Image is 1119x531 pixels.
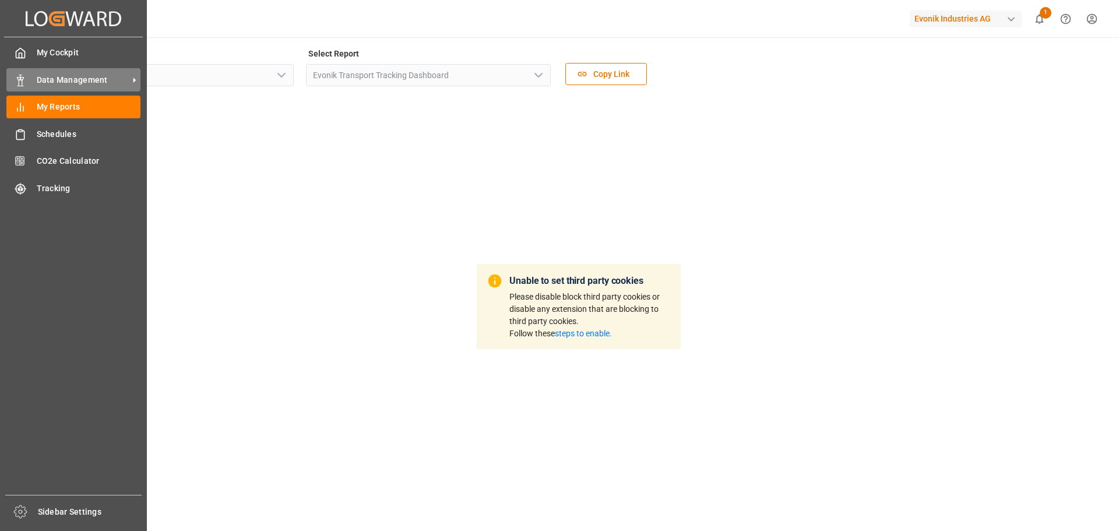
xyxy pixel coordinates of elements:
[529,66,547,85] button: open menu
[509,328,671,340] div: Follow these
[1053,6,1079,32] button: Help Center
[910,8,1026,30] button: Evonik Industries AG
[272,66,290,85] button: open menu
[6,41,140,64] a: My Cockpit
[509,275,671,287] h1: Unable to set third party cookies
[306,45,361,62] label: Select Report
[6,150,140,173] a: CO2e Calculator
[38,506,142,518] span: Sidebar Settings
[1040,7,1051,19] span: 1
[306,64,551,86] input: Type to search/select
[565,63,647,85] button: Copy Link
[37,155,141,167] span: CO2e Calculator
[587,68,635,80] span: Copy Link
[37,182,141,195] span: Tracking
[37,74,129,86] span: Data Management
[910,10,1022,27] div: Evonik Industries AG
[6,122,140,145] a: Schedules
[509,292,671,340] span: Please disable block third party cookies or disable any extension that are blocking to third part...
[37,47,141,59] span: My Cockpit
[6,177,140,199] a: Tracking
[37,101,141,113] span: My Reports
[555,329,612,338] a: steps to enable.
[37,128,141,140] span: Schedules
[1026,6,1053,32] button: show 1 new notifications
[6,96,140,118] a: My Reports
[49,64,294,86] input: Type to search/select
